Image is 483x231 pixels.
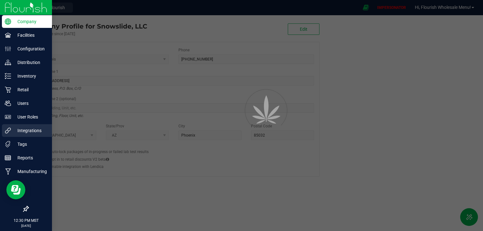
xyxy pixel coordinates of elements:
p: Tags [11,140,49,148]
iframe: Resource center [6,180,25,199]
p: Configuration [11,45,49,53]
p: Facilities [11,31,49,39]
p: Retail [11,86,49,93]
p: Users [11,99,49,107]
inline-svg: Inventory [5,73,11,79]
p: Company [11,18,49,25]
p: User Roles [11,113,49,121]
p: 12:30 PM MST [3,218,49,223]
inline-svg: Retail [5,87,11,93]
inline-svg: User Roles [5,114,11,120]
p: [DATE] [3,223,49,228]
inline-svg: Company [5,18,11,25]
inline-svg: Reports [5,155,11,161]
p: Inventory [11,72,49,80]
p: Integrations [11,127,49,134]
inline-svg: Manufacturing [5,168,11,175]
inline-svg: Facilities [5,32,11,38]
inline-svg: Configuration [5,46,11,52]
p: Manufacturing [11,168,49,175]
inline-svg: Distribution [5,59,11,66]
inline-svg: Users [5,100,11,106]
p: Reports [11,154,49,162]
p: Distribution [11,59,49,66]
inline-svg: Integrations [5,127,11,134]
inline-svg: Tags [5,141,11,147]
